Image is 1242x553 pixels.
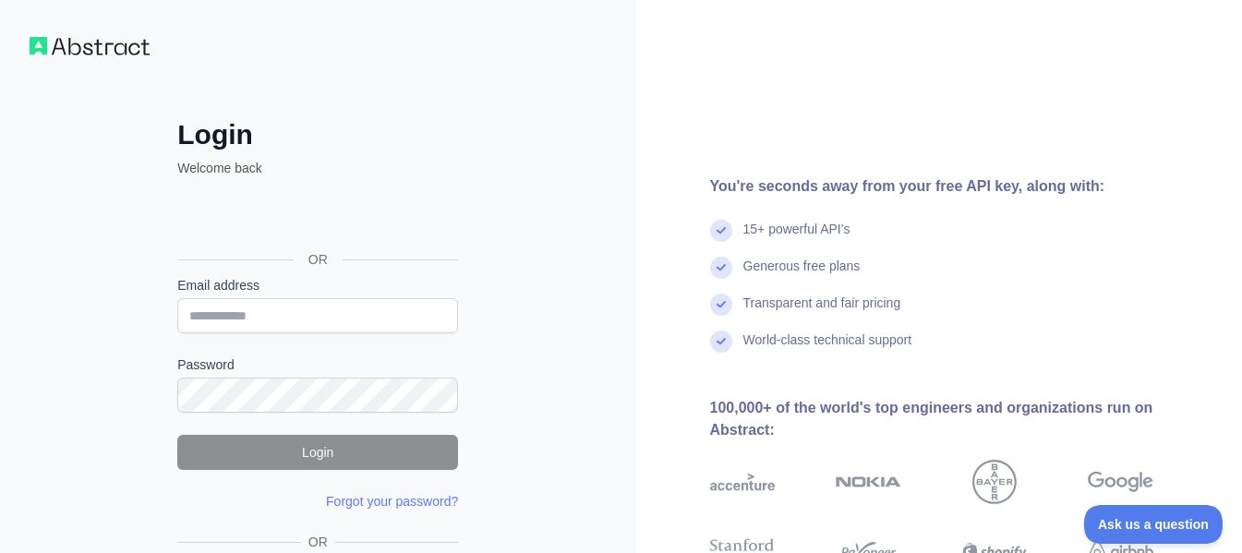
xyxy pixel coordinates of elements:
[30,37,150,55] img: Workflow
[743,220,850,257] div: 15+ powerful API's
[710,257,732,279] img: check mark
[177,355,458,374] label: Password
[710,331,732,353] img: check mark
[1084,505,1224,544] iframe: Toggle Customer Support
[743,257,861,294] div: Generous free plans
[177,118,458,151] h2: Login
[294,250,343,269] span: OR
[972,460,1017,504] img: bayer
[710,294,732,316] img: check mark
[710,175,1213,198] div: You're seconds away from your free API key, along with:
[168,198,464,238] iframe: Botón Iniciar sesión con Google
[710,220,732,242] img: check mark
[710,460,776,504] img: accenture
[836,460,901,504] img: nokia
[301,533,335,551] span: OR
[1088,460,1153,504] img: google
[177,276,458,295] label: Email address
[177,159,458,177] p: Welcome back
[177,435,458,470] button: Login
[710,397,1213,441] div: 100,000+ of the world's top engineers and organizations run on Abstract:
[326,494,458,509] a: Forgot your password?
[743,294,901,331] div: Transparent and fair pricing
[743,331,912,367] div: World-class technical support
